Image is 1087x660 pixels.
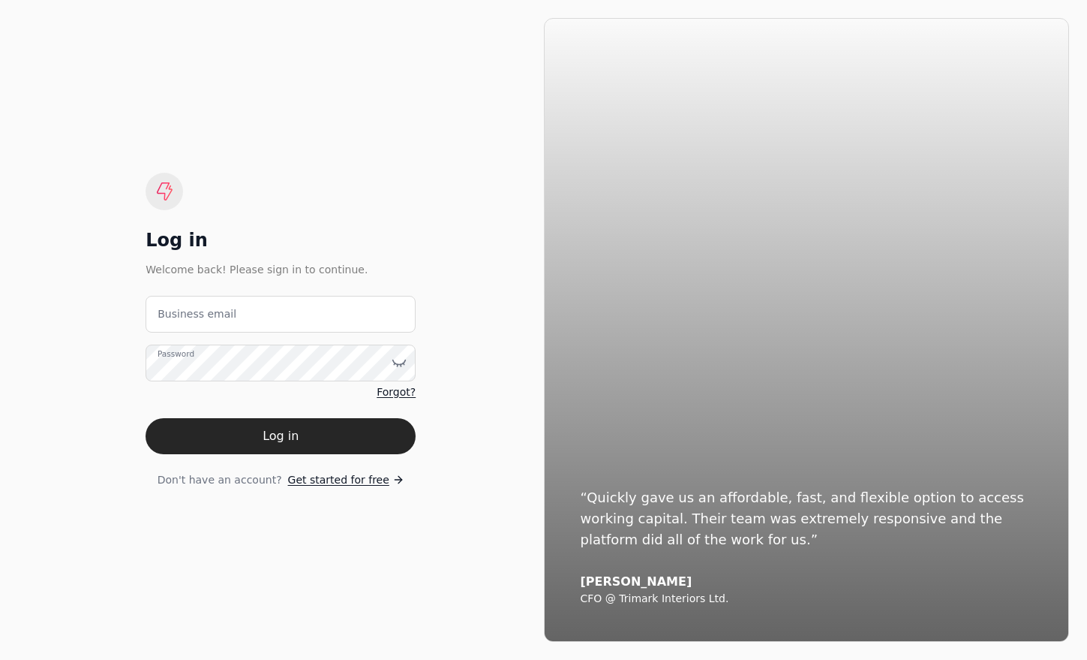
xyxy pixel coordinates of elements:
div: [PERSON_NAME] [581,574,1033,589]
label: Business email [158,306,236,322]
label: Password [158,348,194,360]
span: Get started for free [288,472,389,488]
button: Log in [146,418,416,454]
div: “Quickly gave us an affordable, fast, and flexible option to access working capital. Their team w... [581,487,1033,550]
div: Log in [146,228,416,252]
a: Get started for free [288,472,404,488]
a: Forgot? [377,384,416,400]
div: Welcome back! Please sign in to continue. [146,261,416,278]
span: Don't have an account? [158,472,282,488]
div: CFO @ Trimark Interiors Ltd. [581,592,1033,606]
